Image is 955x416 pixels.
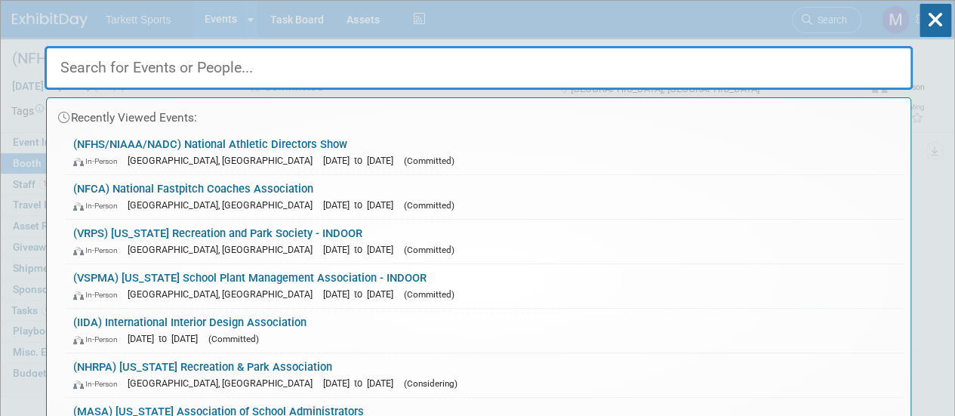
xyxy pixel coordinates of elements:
span: In-Person [73,334,125,344]
span: [DATE] to [DATE] [323,155,401,166]
span: (Committed) [404,245,454,255]
a: (NHRPA) [US_STATE] Recreation & Park Association In-Person [GEOGRAPHIC_DATA], [GEOGRAPHIC_DATA] [... [66,353,903,397]
span: (Committed) [404,200,454,211]
a: (NFHS/NIAAA/NADC) National Athletic Directors Show In-Person [GEOGRAPHIC_DATA], [GEOGRAPHIC_DATA]... [66,131,903,174]
span: [GEOGRAPHIC_DATA], [GEOGRAPHIC_DATA] [128,199,320,211]
span: In-Person [73,201,125,211]
span: [DATE] to [DATE] [323,199,401,211]
span: [GEOGRAPHIC_DATA], [GEOGRAPHIC_DATA] [128,244,320,255]
span: In-Person [73,156,125,166]
span: [DATE] to [DATE] [323,377,401,389]
span: (Committed) [404,289,454,300]
span: In-Person [73,290,125,300]
input: Search for Events or People... [45,46,913,90]
span: [GEOGRAPHIC_DATA], [GEOGRAPHIC_DATA] [128,288,320,300]
span: [GEOGRAPHIC_DATA], [GEOGRAPHIC_DATA] [128,155,320,166]
a: (VSPMA) [US_STATE] School Plant Management Association - INDOOR In-Person [GEOGRAPHIC_DATA], [GEO... [66,264,903,308]
a: (IIDA) International Interior Design Association In-Person [DATE] to [DATE] (Committed) [66,309,903,353]
span: [GEOGRAPHIC_DATA], [GEOGRAPHIC_DATA] [128,377,320,389]
span: [DATE] to [DATE] [323,288,401,300]
span: (Considering) [404,378,457,389]
span: [DATE] to [DATE] [128,333,205,344]
span: [DATE] to [DATE] [323,244,401,255]
span: (Committed) [208,334,259,344]
span: (Committed) [404,156,454,166]
a: (VRPS) [US_STATE] Recreation and Park Society - INDOOR In-Person [GEOGRAPHIC_DATA], [GEOGRAPHIC_D... [66,220,903,263]
a: (NFCA) National Fastpitch Coaches Association In-Person [GEOGRAPHIC_DATA], [GEOGRAPHIC_DATA] [DAT... [66,175,903,219]
span: In-Person [73,379,125,389]
div: Recently Viewed Events: [54,98,903,131]
span: In-Person [73,245,125,255]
